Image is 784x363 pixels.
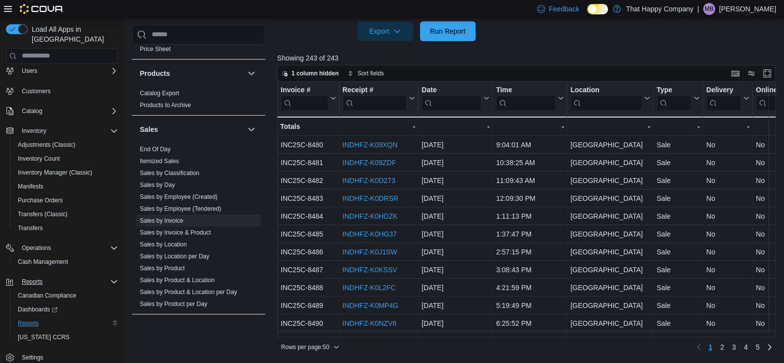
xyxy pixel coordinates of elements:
div: Totals [280,121,336,132]
div: [DATE] [422,264,489,276]
div: No [706,317,749,329]
span: Transfers [18,224,43,232]
div: 1:11:13 PM [496,210,564,222]
nav: Pagination for preceding grid [693,339,776,355]
a: Inventory Count [14,153,64,165]
a: [US_STATE] CCRS [14,331,73,343]
a: End Of Day [140,146,171,153]
a: Page 5 of 5 [752,339,764,355]
div: No [706,300,749,311]
span: Products to Archive [140,101,191,109]
div: Sale [657,264,700,276]
span: Manifests [14,181,118,192]
button: Enter fullscreen [761,67,773,79]
div: Location [570,85,642,95]
div: [GEOGRAPHIC_DATA] [570,335,650,347]
div: Invoice # [281,85,328,111]
a: Sales by Location per Day [140,253,209,260]
h3: Products [140,68,170,78]
p: | [697,3,699,15]
span: Operations [18,242,118,254]
span: Itemized Sales [140,157,179,165]
a: Dashboards [10,302,122,316]
div: [GEOGRAPHIC_DATA] [570,139,650,151]
span: Load All Apps in [GEOGRAPHIC_DATA] [28,24,118,44]
button: Users [18,65,41,77]
span: Rows per page : 50 [281,343,329,351]
span: 1 column hidden [292,69,339,77]
div: [GEOGRAPHIC_DATA] [570,157,650,169]
div: [DATE] [422,157,489,169]
button: Catalog [2,104,122,118]
span: Operations [22,244,51,252]
button: Inventory [18,125,50,137]
div: [DATE] [422,282,489,294]
div: Invoice # [281,85,328,95]
a: Catalog Export [140,90,179,97]
div: [GEOGRAPHIC_DATA] [570,317,650,329]
button: Location [570,85,650,111]
span: Cash Management [14,256,118,268]
div: 4:21:59 PM [496,282,564,294]
div: 1:37:47 PM [496,228,564,240]
div: Sales [132,143,265,314]
p: That Happy Company [626,3,693,15]
div: INC25C-8485 [281,228,336,240]
span: 2 [720,342,724,352]
a: INDHFZ-K09ZDF [342,159,396,167]
span: Purchase Orders [18,196,63,204]
a: Transfers (Classic) [14,208,71,220]
span: Washington CCRS [14,331,118,343]
div: Date [422,85,482,111]
span: 5 [756,342,760,352]
button: Adjustments (Classic) [10,138,122,152]
span: Catalog [22,107,42,115]
div: Receipt # [342,85,407,95]
a: Sales by Employee (Created) [140,193,218,200]
div: Sale [657,175,700,186]
a: Sales by Product & Location per Day [140,289,237,296]
span: Catalog [18,105,118,117]
div: Sale [657,317,700,329]
button: Display options [745,67,757,79]
a: Reports [14,317,43,329]
a: Page 3 of 5 [728,339,740,355]
span: Sales by Product & Location per Day [140,288,237,296]
span: Sales by Product [140,264,185,272]
div: - [570,121,650,132]
a: INDHFZ-K0NZV6 [342,319,396,327]
a: Sales by Invoice [140,217,183,224]
span: Manifests [18,182,43,190]
span: Inventory [18,125,118,137]
span: Customers [18,85,118,97]
span: Cash Management [18,258,68,266]
div: INC25C-8491 [281,335,336,347]
p: [PERSON_NAME] [719,3,776,15]
div: INC25C-8490 [281,317,336,329]
button: Users [2,64,122,78]
a: INDHFZ-K0J1SW [342,248,397,256]
div: Sale [657,246,700,258]
div: No [706,192,749,204]
div: Time [496,85,556,111]
div: INC25C-8480 [281,139,336,151]
span: Inventory Manager (Classic) [18,169,92,177]
span: Sales by Location [140,241,187,248]
div: - [342,121,415,132]
a: Inventory Manager (Classic) [14,167,96,179]
div: INC25C-8488 [281,282,336,294]
a: INDHFZ-K0DRSR [342,194,398,202]
div: No [706,264,749,276]
button: Inventory Manager (Classic) [10,166,122,180]
div: INC25C-8481 [281,157,336,169]
a: INDHFZ-K0HDZK [342,212,397,220]
div: Delivery [706,85,741,111]
button: Run Report [420,21,476,41]
div: 6:25:52 PM [496,317,564,329]
div: INC25C-8483 [281,192,336,204]
a: Next page [764,341,776,353]
a: Sales by Invoice & Product [140,229,211,236]
span: Sort fields [358,69,384,77]
a: Customers [18,85,55,97]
